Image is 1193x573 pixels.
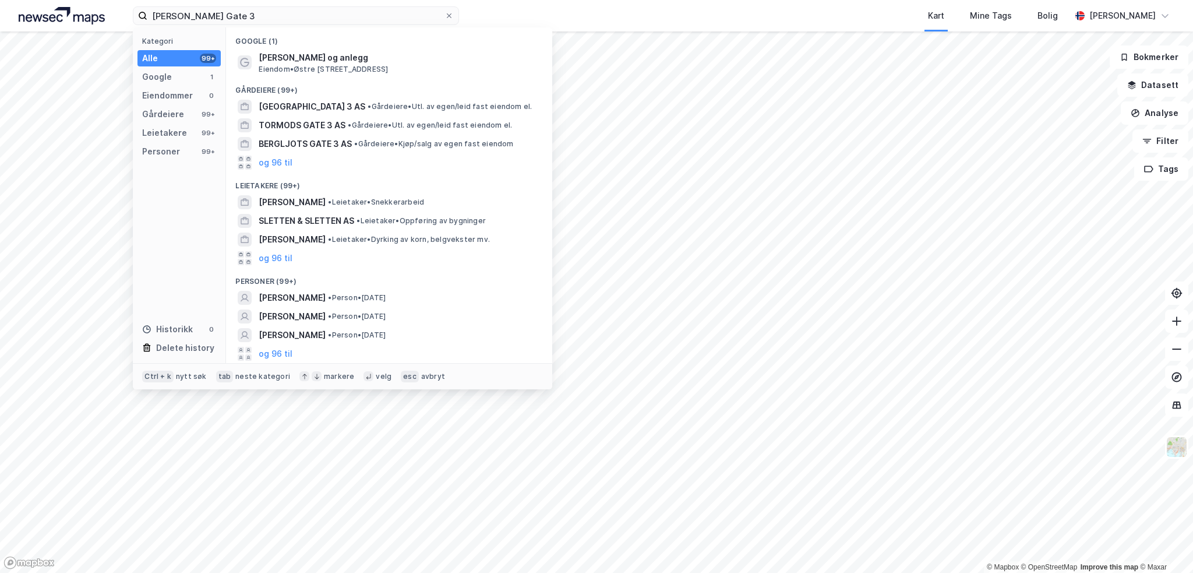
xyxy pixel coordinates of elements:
[368,102,371,111] span: •
[259,65,388,74] span: Eiendom • Østre [STREET_ADDRESS]
[348,121,351,129] span: •
[259,251,292,265] button: og 96 til
[207,72,216,82] div: 1
[142,322,193,336] div: Historikk
[368,102,532,111] span: Gårdeiere • Utl. av egen/leid fast eiendom el.
[176,372,207,381] div: nytt søk
[328,312,386,321] span: Person • [DATE]
[142,371,174,382] div: Ctrl + k
[142,126,187,140] div: Leietakere
[259,291,326,305] span: [PERSON_NAME]
[1166,436,1188,458] img: Z
[226,268,552,289] div: Personer (99+)
[259,137,352,151] span: BERGLJOTS GATE 3 AS
[200,110,216,119] div: 99+
[354,139,358,148] span: •
[328,235,490,244] span: Leietaker • Dyrking av korn, belgvekster mv.
[259,195,326,209] span: [PERSON_NAME]
[357,216,360,225] span: •
[3,556,55,570] a: Mapbox homepage
[324,372,354,381] div: markere
[226,172,552,193] div: Leietakere (99+)
[207,91,216,100] div: 0
[348,121,512,130] span: Gårdeiere • Utl. av egen/leid fast eiendom el.
[226,76,552,97] div: Gårdeiere (99+)
[200,147,216,156] div: 99+
[1135,517,1193,573] iframe: Chat Widget
[357,216,486,226] span: Leietaker • Oppføring av bygninger
[1037,9,1058,23] div: Bolig
[328,331,331,339] span: •
[147,7,444,24] input: Søk på adresse, matrikkel, gårdeiere, leietakere eller personer
[376,372,391,381] div: velg
[200,54,216,63] div: 99+
[216,371,234,382] div: tab
[1121,101,1188,125] button: Analyse
[421,372,445,381] div: avbryt
[259,214,354,228] span: SLETTEN & SLETTEN AS
[207,325,216,334] div: 0
[156,341,214,355] div: Delete history
[401,371,419,382] div: esc
[1132,129,1188,153] button: Filter
[259,310,326,324] span: [PERSON_NAME]
[259,118,345,132] span: TORMODS GATE 3 AS
[328,293,331,302] span: •
[1135,517,1193,573] div: Kontrollprogram for chat
[226,27,552,48] div: Google (1)
[259,156,292,170] button: og 96 til
[1021,563,1078,571] a: OpenStreetMap
[1134,157,1188,181] button: Tags
[142,107,184,121] div: Gårdeiere
[200,128,216,138] div: 99+
[259,347,292,361] button: og 96 til
[142,89,193,103] div: Eiendommer
[328,235,331,244] span: •
[1089,9,1156,23] div: [PERSON_NAME]
[235,372,290,381] div: neste kategori
[19,7,105,24] img: logo.a4113a55bc3d86da70a041830d287a7e.svg
[142,37,221,45] div: Kategori
[259,328,326,342] span: [PERSON_NAME]
[970,9,1012,23] div: Mine Tags
[259,100,365,114] span: [GEOGRAPHIC_DATA] 3 AS
[987,563,1019,571] a: Mapbox
[328,198,331,206] span: •
[928,9,944,23] div: Kart
[259,233,326,247] span: [PERSON_NAME]
[328,331,386,340] span: Person • [DATE]
[142,51,158,65] div: Alle
[1117,73,1188,97] button: Datasett
[328,198,424,207] span: Leietaker • Snekkerarbeid
[1081,563,1138,571] a: Improve this map
[259,51,538,65] span: [PERSON_NAME] og anlegg
[142,145,180,159] div: Personer
[142,70,172,84] div: Google
[328,312,331,321] span: •
[1110,45,1188,69] button: Bokmerker
[328,293,386,303] span: Person • [DATE]
[354,139,513,149] span: Gårdeiere • Kjøp/salg av egen fast eiendom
